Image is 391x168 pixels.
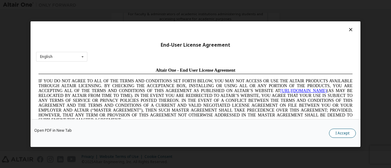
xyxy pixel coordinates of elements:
span: Altair One - End User License Agreement [120,2,199,7]
span: IF YOU DO NOT AGREE TO ALL OF THE TERMS AND CONDITIONS SET FORTH BELOW, YOU MAY NOT ACCESS OR USE... [2,13,316,57]
div: English [40,55,53,59]
a: Open PDF in New Tab [34,128,72,132]
span: Lore Ipsumd Sit Ame Cons Adipisc Elitseddo (“Eiusmodte”) in utlabor Etdolo Magnaaliqua Eni. (“Adm... [2,62,316,106]
a: [URL][DOMAIN_NAME] [244,23,291,28]
div: End-User License Agreement [36,42,355,48]
button: I Accept [329,128,356,138]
